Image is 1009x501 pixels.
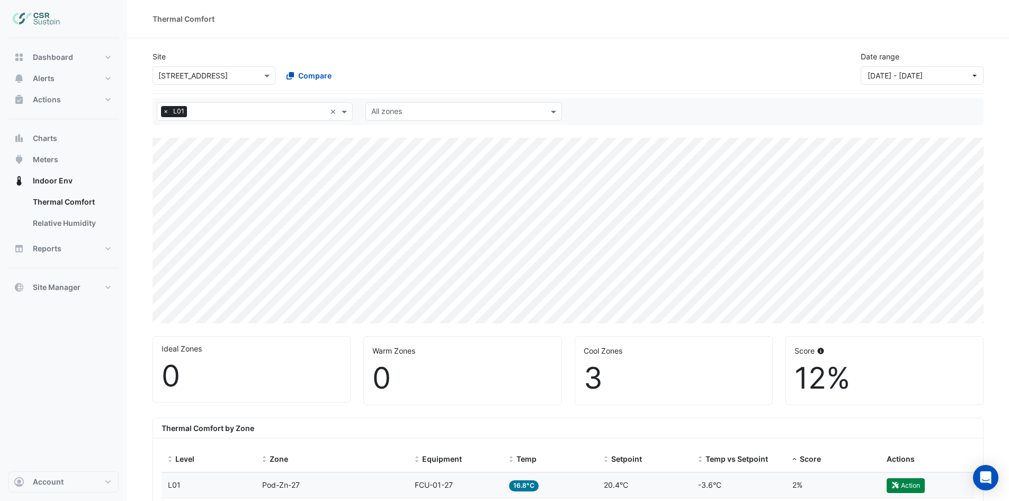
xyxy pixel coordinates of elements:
[584,361,764,396] div: 3
[330,106,339,117] span: Clear
[14,282,24,293] app-icon: Site Manager
[792,480,802,489] span: 2%
[861,51,899,62] label: Date range
[8,68,119,89] button: Alerts
[162,343,342,354] div: Ideal Zones
[8,277,119,298] button: Site Manager
[372,361,552,396] div: 0
[372,345,552,356] div: Warm Zones
[171,106,187,117] span: L01
[161,106,171,117] span: ×
[868,71,923,80] span: 01 Jun 25 - 30 Sep 25
[33,73,55,84] span: Alerts
[14,175,24,186] app-icon: Indoor Env
[706,454,768,463] span: Temp vs Setpoint
[162,424,254,433] b: Thermal Comfort by Zone
[516,454,537,463] span: Temp
[509,480,539,491] span: 16.8°C
[887,478,925,493] button: Action
[861,66,984,85] button: [DATE] - [DATE]
[8,471,119,493] button: Account
[887,454,915,463] span: Actions
[604,480,628,489] span: 20.4°C
[8,128,119,149] button: Charts
[262,480,300,489] span: Pod-Zn-27
[973,465,998,490] div: Open Intercom Messenger
[8,238,119,259] button: Reports
[168,480,181,489] span: L01
[415,480,453,489] span: FCU-01-27
[153,13,215,24] div: Thermal Comfort
[13,8,60,30] img: Company Logo
[270,454,288,463] span: Zone
[8,191,119,238] div: Indoor Env
[280,66,338,85] button: Compare
[14,133,24,144] app-icon: Charts
[422,454,462,463] span: Equipment
[162,358,342,394] div: 0
[298,70,332,81] span: Compare
[153,51,166,62] label: Site
[14,52,24,63] app-icon: Dashboard
[14,73,24,84] app-icon: Alerts
[33,52,73,63] span: Dashboard
[33,154,58,165] span: Meters
[175,454,194,463] span: Level
[794,345,975,356] div: Score
[698,480,721,489] span: -3.6°C
[794,361,975,396] div: 12%
[24,213,119,234] a: Relative Humidity
[370,106,402,119] div: All zones
[8,149,119,170] button: Meters
[33,94,61,105] span: Actions
[8,170,119,191] button: Indoor Env
[14,94,24,105] app-icon: Actions
[800,454,821,463] span: Score
[584,345,764,356] div: Cool Zones
[14,243,24,254] app-icon: Reports
[8,47,119,68] button: Dashboard
[33,282,81,293] span: Site Manager
[33,175,73,186] span: Indoor Env
[24,191,119,213] a: Thermal Comfort
[33,133,57,144] span: Charts
[611,454,642,463] span: Setpoint
[14,154,24,165] app-icon: Meters
[8,89,119,110] button: Actions
[33,243,61,254] span: Reports
[33,477,64,487] span: Account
